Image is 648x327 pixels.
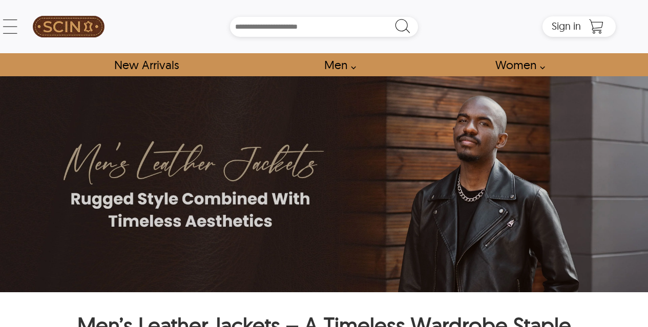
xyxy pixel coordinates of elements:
a: Shopping Cart [586,19,607,34]
a: SCIN [32,5,105,48]
a: Shop New Arrivals [102,53,190,76]
a: Sign in [552,23,581,31]
img: SCIN [33,5,104,48]
a: shop men's leather jackets [312,53,362,76]
span: Sign in [552,19,581,32]
a: Shop Women Leather Jackets [484,53,551,76]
